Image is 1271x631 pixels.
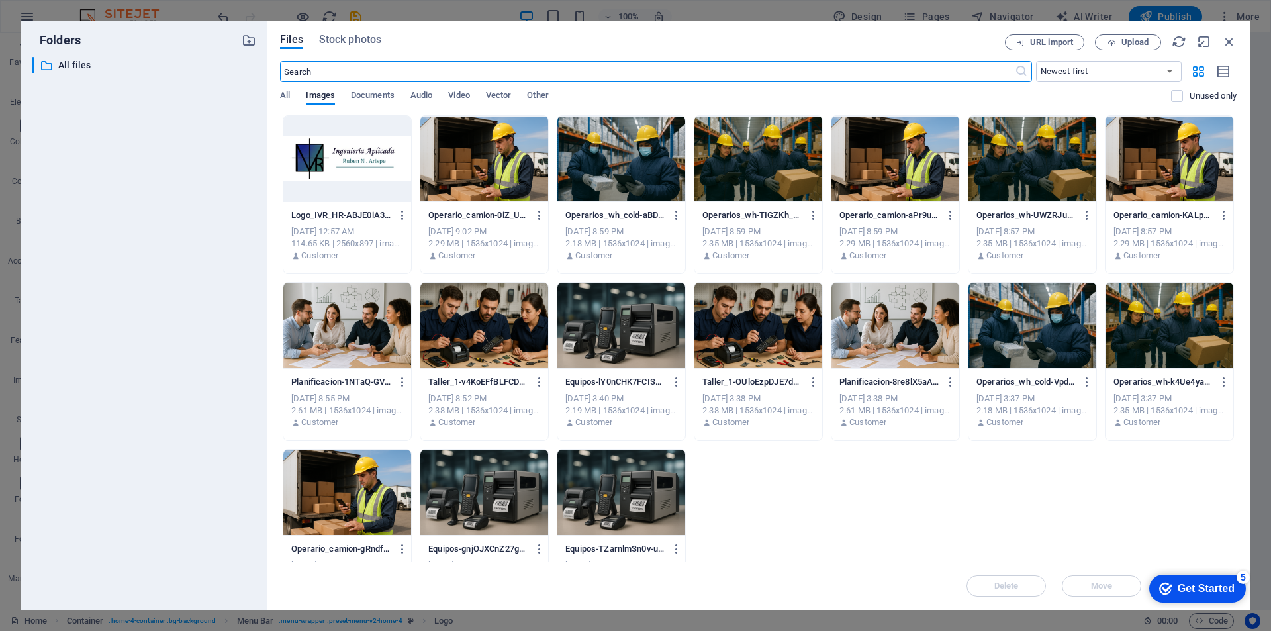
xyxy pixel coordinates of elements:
p: Displays only files that are not in use on the website. Files added during this session can still... [1190,90,1237,102]
div: 2.29 MB | 1536x1024 | image/png [839,238,951,250]
p: Operario_camion-gRndf464LdERAh0sYiSr7w.png [291,543,391,555]
div: [DATE] 8:59 PM [565,226,677,238]
div: Get Started [36,15,93,26]
p: Operarios_wh-k4Ue4yacMJAtSpRFNJQefA.png [1113,376,1213,388]
span: All [280,87,290,106]
span: Stock photos [319,32,381,48]
span: Other [527,87,548,106]
div: 2.61 MB | 1536x1024 | image/png [839,405,951,416]
div: [DATE] 3:37 PM [1113,393,1225,405]
div: [DATE] 8:57 PM [1113,226,1225,238]
p: Planificacion-8re8lX5aAqy3Dloiiy8c1Q.png [839,376,939,388]
i: Close [1222,34,1237,49]
div: [DATE] 3:37 PM [291,559,403,571]
p: Taller_1-OUloEzpDJE7ddwoxAd4SQA.png [702,376,802,388]
p: Customer [1123,250,1160,262]
p: Customer [438,250,475,262]
i: Create new folder [242,33,256,48]
span: Images [306,87,335,106]
p: Customer [301,250,338,262]
div: ​ [32,57,34,73]
p: Customer [438,416,475,428]
span: Documents [351,87,395,106]
div: 2.35 MB | 1536x1024 | image/png [976,238,1088,250]
p: Operarios_wh_cold-VpdPe_BLCXHH8IkqlaIieQ.png [976,376,1076,388]
p: Operario_camion-0iZ_URpBaSKwNOd2noXCgA.png [428,209,528,221]
div: [DATE] 3:38 PM [702,393,814,405]
div: 2.38 MB | 1536x1024 | image/png [428,405,540,416]
i: Reload [1172,34,1186,49]
span: Audio [410,87,432,106]
p: Customer [1123,416,1160,428]
div: [DATE] 3:36 PM [565,559,677,571]
div: [DATE] 12:57 AM [291,226,403,238]
span: Video [448,87,469,106]
div: 2.61 MB | 1536x1024 | image/png [291,405,403,416]
span: URL import [1030,38,1073,46]
div: 2.19 MB | 1536x1024 | image/png [565,405,677,416]
p: Logo_IVR_HR-ABJE0iA35jj_7bjvn9GgOw.jpg [291,209,391,221]
p: Planificacion-1NTaQ-GVWf3Wz2I35Fjzog.png [291,376,391,388]
div: [DATE] 8:52 PM [428,393,540,405]
p: Customer [301,416,338,428]
p: Equipos-lY0nCHK7FCIS6wKy7WMFTg.png [565,376,665,388]
p: Customer [712,416,749,428]
div: 2.29 MB | 1536x1024 | image/png [1113,238,1225,250]
p: All files [58,58,232,73]
p: Operarios_wh_cold-aBDmcge_jtH4pi3Zfq9HwQ.png [565,209,665,221]
div: [DATE] 3:38 PM [839,393,951,405]
div: 2.18 MB | 1536x1024 | image/png [976,405,1088,416]
button: Upload [1095,34,1161,50]
div: [DATE] 8:57 PM [976,226,1088,238]
p: Folders [32,32,81,49]
i: Minimize [1197,34,1211,49]
p: Operario_camion-aPr9uup0z_-eokVFnP8u7g.png [839,209,939,221]
p: Operarios_wh-UWZRJun8yZfcuH1ifmSWyQ.png [976,209,1076,221]
div: 2.29 MB | 1536x1024 | image/png [428,238,540,250]
div: [DATE] 8:59 PM [839,226,951,238]
div: [DATE] 3:37 PM [976,393,1088,405]
p: Customer [986,416,1023,428]
input: Search [280,61,1014,82]
p: Customer [986,250,1023,262]
p: Taller_1-v4KoEFfBLFCDbAIfZKdQxQ.png [428,376,528,388]
span: Vector [486,87,512,106]
p: Operario_camion-KALpDAByBXPiizXbH0J9Sg.png [1113,209,1213,221]
p: Customer [712,250,749,262]
button: URL import [1005,34,1084,50]
div: 114.65 KB | 2560x897 | image/jpeg [291,238,403,250]
div: 5 [95,3,108,16]
div: [DATE] 9:02 PM [428,226,540,238]
div: 2.38 MB | 1536x1024 | image/png [702,405,814,416]
p: Customer [575,416,612,428]
p: Equipos-gnjOJXCnZ27gER0jhyeVMw.png [428,543,528,555]
p: Customer [849,250,886,262]
div: [DATE] 8:59 PM [702,226,814,238]
div: 2.35 MB | 1536x1024 | image/png [1113,405,1225,416]
span: Files [280,32,303,48]
p: Customer [849,416,886,428]
div: [DATE] 3:40 PM [565,393,677,405]
div: [DATE] 3:37 PM [428,559,540,571]
div: Get Started 5 items remaining, 0% complete [7,7,104,34]
div: 2.18 MB | 1536x1024 | image/png [565,238,677,250]
div: [DATE] 8:55 PM [291,393,403,405]
p: Customer [575,250,612,262]
div: 2.35 MB | 1536x1024 | image/png [702,238,814,250]
p: Operarios_wh-TIGZKh_HyP5RtG6Ikh5tsw.png [702,209,802,221]
span: Upload [1121,38,1149,46]
p: Equipos-TZarnlmSn0v-u1uWoSsoEA.png [565,543,665,555]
